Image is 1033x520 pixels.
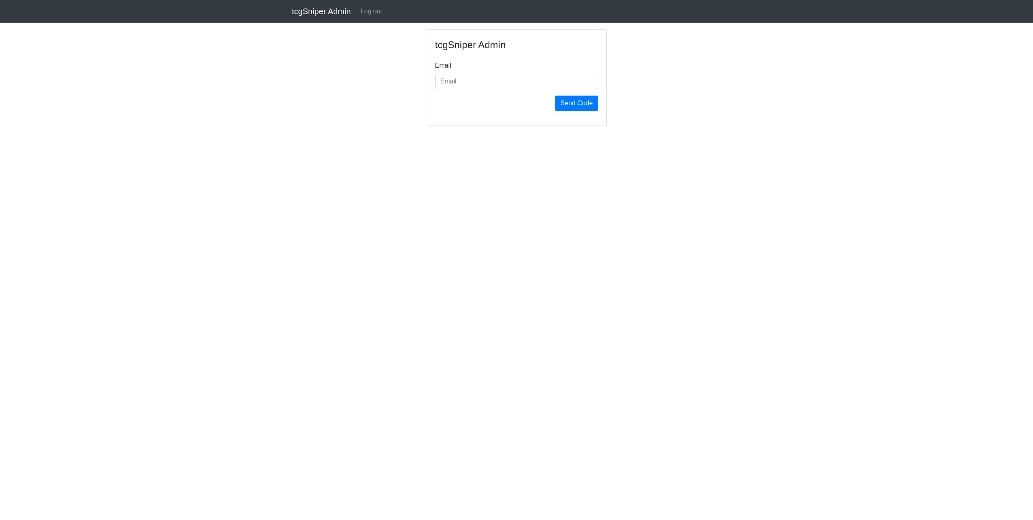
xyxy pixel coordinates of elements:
a: Log out [357,3,385,19]
input: Email [435,74,598,89]
button: Send Code [555,96,598,111]
a: tcgSniper Admin [292,3,351,19]
label: Email [435,61,451,70]
h4: tcgSniper Admin [435,39,598,51]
